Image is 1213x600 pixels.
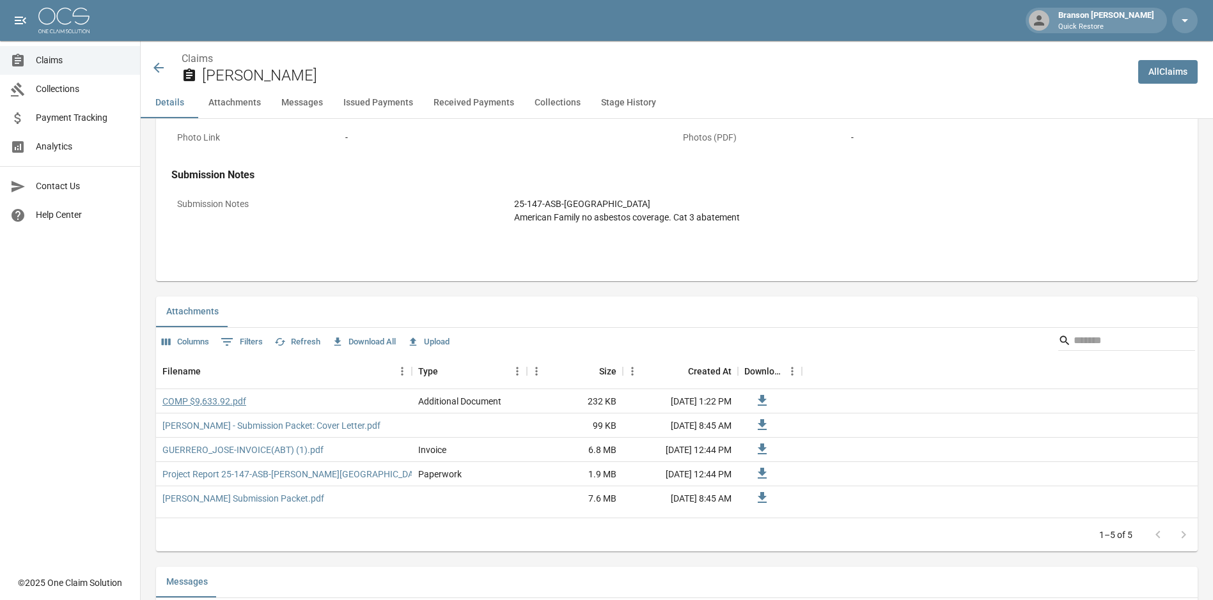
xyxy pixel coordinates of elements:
[162,443,324,456] a: GUERRERO_JOSE-INVOICE(ABT) (1).pdf
[345,131,671,144] div: -
[171,169,1182,181] h4: Submission Notes
[202,66,1128,85] h2: [PERSON_NAME]
[591,88,666,118] button: Stage History
[156,296,229,327] button: Attachments
[508,362,527,381] button: Menu
[217,332,266,352] button: Show filters
[162,468,439,481] a: Project Report 25-147-ASB-[PERSON_NAME][GEOGRAPHIC_DATA]pdf
[599,353,616,389] div: Size
[783,362,802,381] button: Menu
[156,567,1198,597] div: related-list tabs
[36,180,130,193] span: Contact Us
[141,88,198,118] button: Details
[623,486,738,511] div: [DATE] 8:45 AM
[162,353,201,389] div: Filename
[738,353,802,389] div: Download
[36,111,130,125] span: Payment Tracking
[171,125,340,150] p: Photo Link
[744,353,783,389] div: Download
[677,125,845,150] p: Photos (PDF)
[162,395,246,408] a: COMP $9,633.92.pdf
[271,88,333,118] button: Messages
[527,462,623,486] div: 1.9 MB
[623,353,738,389] div: Created At
[524,88,591,118] button: Collections
[1058,22,1154,33] p: Quick Restore
[36,82,130,96] span: Collections
[393,362,412,381] button: Menu
[329,332,399,352] button: Download All
[182,52,213,65] a: Claims
[141,88,1213,118] div: anchor tabs
[36,54,130,67] span: Claims
[1058,330,1195,353] div: Search
[851,131,1177,144] div: -
[333,88,423,118] button: Issued Payments
[527,362,546,381] button: Menu
[198,88,271,118] button: Attachments
[1053,9,1159,32] div: Branson [PERSON_NAME]
[162,419,380,432] a: [PERSON_NAME] - Submission Packet: Cover Letter.pdf
[271,332,324,352] button: Refresh
[1138,60,1198,84] a: AllClaims
[418,353,438,389] div: Type
[527,389,623,413] div: 232 KB
[527,413,623,438] div: 99 KB
[418,443,446,456] div: Invoice
[623,462,738,486] div: [DATE] 12:44 PM
[418,468,462,481] div: Paperwork
[527,486,623,511] div: 7.6 MB
[623,389,738,413] div: [DATE] 1:22 PM
[527,353,623,389] div: Size
[527,438,623,462] div: 6.8 MB
[156,296,1198,327] div: related-list tabs
[623,438,738,462] div: [DATE] 12:44 PM
[1099,528,1132,541] p: 1–5 of 5
[156,353,412,389] div: Filename
[514,197,1177,224] div: 25-147-ASB-[GEOGRAPHIC_DATA] American Family no asbestos coverage. Cat 3 abatement
[36,208,130,222] span: Help Center
[423,88,524,118] button: Received Payments
[36,140,130,153] span: Analytics
[412,353,527,389] div: Type
[623,413,738,438] div: [DATE] 8:45 AM
[688,353,732,389] div: Created At
[162,492,324,505] a: [PERSON_NAME] Submission Packet.pdf
[18,576,122,589] div: © 2025 One Claim Solution
[623,362,642,381] button: Menu
[8,8,33,33] button: open drawer
[182,51,1128,66] nav: breadcrumb
[159,332,212,352] button: Select columns
[38,8,90,33] img: ocs-logo-white-transparent.png
[404,332,453,352] button: Upload
[171,192,508,217] p: Submission Notes
[418,395,501,408] div: Additional Document
[156,567,218,597] button: Messages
